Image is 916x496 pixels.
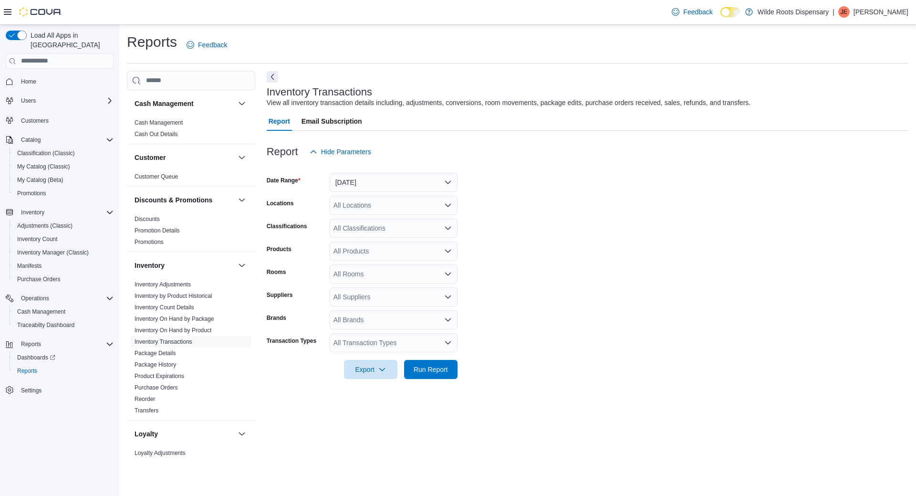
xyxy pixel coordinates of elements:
[135,215,160,223] span: Discounts
[267,98,750,108] div: View all inventory transaction details including, adjustments, conversions, room movements, packa...
[135,261,234,270] button: Inventory
[2,113,117,127] button: Customers
[19,7,62,17] img: Cova
[302,112,362,131] span: Email Subscription
[21,78,36,85] span: Home
[267,200,294,207] label: Locations
[135,131,178,137] a: Cash Out Details
[13,260,114,272] span: Manifests
[127,279,255,420] div: Inventory
[17,95,40,106] button: Users
[267,146,298,158] h3: Report
[135,119,183,127] span: Cash Management
[13,365,41,377] a: Reports
[13,319,78,331] a: Traceabilty Dashboard
[10,351,117,364] a: Dashboards
[10,173,117,187] button: My Catalog (Beta)
[267,86,372,98] h3: Inventory Transactions
[135,238,164,246] span: Promotions
[10,305,117,318] button: Cash Management
[135,315,214,323] span: Inventory On Hand by Package
[17,262,42,270] span: Manifests
[135,261,165,270] h3: Inventory
[135,361,176,369] span: Package History
[720,7,740,17] input: Dark Mode
[17,384,114,396] span: Settings
[21,209,44,216] span: Inventory
[236,260,248,271] button: Inventory
[135,216,160,222] a: Discounts
[838,6,850,18] div: Joe Ennis
[17,207,48,218] button: Inventory
[13,365,114,377] span: Reports
[444,224,452,232] button: Open list of options
[2,94,117,107] button: Users
[267,268,286,276] label: Rooms
[444,339,452,347] button: Open list of options
[17,115,52,127] a: Customers
[127,117,255,144] div: Cash Management
[135,396,155,402] a: Reorder
[267,177,301,184] label: Date Range
[21,295,49,302] span: Operations
[267,245,291,253] label: Products
[135,227,180,234] a: Promotion Details
[17,367,37,375] span: Reports
[683,7,712,17] span: Feedback
[13,233,114,245] span: Inventory Count
[135,195,212,205] h3: Discounts & Promotions
[21,97,36,105] span: Users
[135,292,212,300] span: Inventory by Product Historical
[135,327,211,334] span: Inventory On Hand by Product
[267,71,278,83] button: Next
[17,293,53,304] button: Operations
[135,316,214,322] a: Inventory On Hand by Package
[135,153,166,162] h3: Customer
[17,385,45,396] a: Settings
[404,360,458,379] button: Run Report
[17,207,114,218] span: Inventory
[135,350,176,357] a: Package Details
[306,142,375,161] button: Hide Parameters
[17,249,89,256] span: Inventory Manager (Classic)
[444,247,452,255] button: Open list of options
[21,117,49,125] span: Customers
[17,308,65,316] span: Cash Management
[17,222,73,230] span: Adjustments (Classic)
[13,220,76,232] a: Adjustments (Classic)
[135,195,234,205] button: Discounts & Promotions
[10,160,117,173] button: My Catalog (Classic)
[21,136,41,144] span: Catalog
[444,293,452,301] button: Open list of options
[13,220,114,232] span: Adjustments (Classic)
[236,194,248,206] button: Discounts & Promotions
[135,384,178,391] a: Purchase Orders
[135,99,234,108] button: Cash Management
[135,153,234,162] button: Customer
[127,171,255,186] div: Customer
[135,461,204,468] a: Loyalty Redemption Values
[13,174,114,186] span: My Catalog (Beta)
[841,6,847,18] span: JE
[13,260,45,272] a: Manifests
[135,407,158,414] a: Transfers
[6,71,114,422] nav: Complex example
[267,291,293,299] label: Suppliers
[183,35,231,54] a: Feedback
[350,360,392,379] span: Export
[135,327,211,334] a: Inventory On Hand by Product
[236,152,248,163] button: Customer
[444,270,452,278] button: Open list of options
[758,6,829,18] p: Wilde Roots Dispensary
[13,174,67,186] a: My Catalog (Beta)
[2,383,117,397] button: Settings
[13,188,114,199] span: Promotions
[17,134,44,146] button: Catalog
[330,173,458,192] button: [DATE]
[127,447,255,474] div: Loyalty
[127,32,177,52] h1: Reports
[414,365,448,374] span: Run Report
[17,95,114,106] span: Users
